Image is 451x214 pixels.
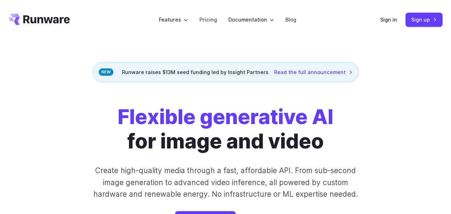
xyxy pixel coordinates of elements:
label: Features [159,16,188,24]
p: Create high-quality media through a fast, affordable API. From sub-second image generation to adv... [87,165,364,200]
a: Read the full announcement [274,68,353,76]
a: Pricing [199,16,217,24]
h1: for image and video [118,105,333,153]
strong: Flexible generative AI [118,104,333,129]
a: Blog [285,16,296,24]
label: Documentation [228,16,274,24]
a: Go to / [8,14,70,25]
a: Sign in [380,16,397,24]
a: Sign up [406,13,443,26]
div: Runware raises $13M seed funding led by Insight Partners [93,62,359,82]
